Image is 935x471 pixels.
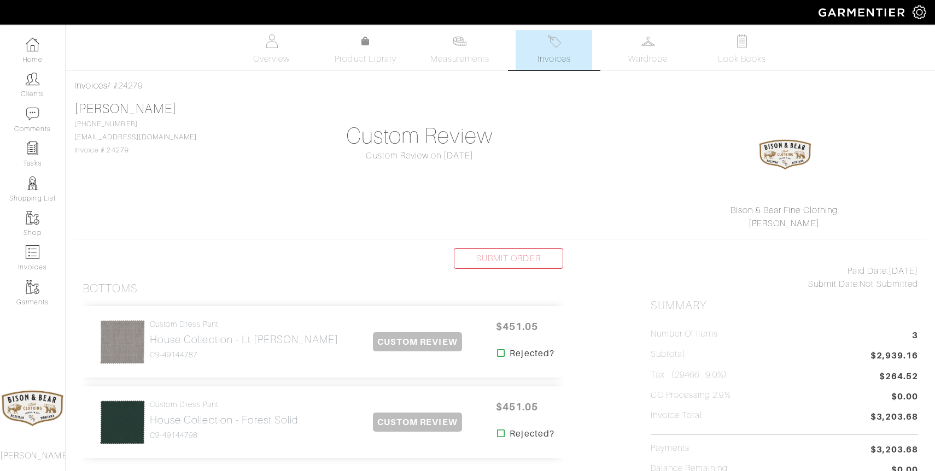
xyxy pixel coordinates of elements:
img: gear-icon-white-bd11855cb880d31180b6d7d6211b90ccbf57a29d726f0c71d8c61bd08dd39cc2.png [913,5,926,19]
img: Y27SySou4cex2RGWJbyGis1S [100,399,145,445]
h2: House Collection - Forest Solid [150,414,299,426]
a: Wardrobe [610,30,686,70]
img: garments-icon-b7da505a4dc4fd61783c78ac3ca0ef83fa9d6f193b1c9dc38574b1d14d53ca28.png [26,280,39,294]
span: CUSTOM REVIEW [373,332,462,351]
a: Bison & Bear Fine Clothing [731,205,838,215]
img: 1yXh2HH4tuYUbdo6fnAe5gAv.png [758,127,813,182]
a: Custom Dress Pant House Collection - Forest Solid C9-49144798 [150,400,299,440]
span: $3,203.68 [870,410,918,425]
img: measurements-466bbee1fd09ba9460f595b01e5d73f9e2bff037440d3c8f018324cb6cdf7a4a.svg [453,34,466,48]
div: Custom Review on [DATE] [286,149,553,162]
span: [PHONE_NUMBER] Invoice # 24279 [74,120,197,154]
span: Product Library [335,52,396,66]
h1: Custom Review [286,123,553,149]
span: $451.05 [484,395,550,419]
span: CUSTOM REVIEW [373,413,462,432]
span: Wardrobe [628,52,668,66]
h4: C9-49144787 [150,350,338,360]
a: [PERSON_NAME] [74,102,177,116]
span: Look Books [718,52,767,66]
img: garments-icon-b7da505a4dc4fd61783c78ac3ca0ef83fa9d6f193b1c9dc38574b1d14d53ca28.png [26,211,39,225]
h2: Summary [651,299,918,313]
a: [PERSON_NAME] [749,219,820,228]
h5: Number of Items [651,329,718,339]
h4: Custom Dress Pant [150,320,338,329]
img: clients-icon-6bae9207a08558b7cb47a8932f037763ab4055f8c8b6bfacd5dc20c3e0201464.png [26,72,39,86]
img: reminder-icon-8004d30b9f0a5d33ae49ab947aed9ed385cf756f9e5892f1edd6e32f2345188e.png [26,142,39,155]
span: $0.00 [891,390,918,405]
h5: CC Processing 2.9% [651,390,731,401]
img: wardrobe-487a4870c1b7c33e795ec22d11cfc2ed9d08956e64fb3008fe2437562e282088.svg [641,34,655,48]
h5: Payments [651,443,689,454]
span: Invoices [537,52,571,66]
img: orders-icon-0abe47150d42831381b5fb84f609e132dff9fe21cb692f30cb5eec754e2cba89.png [26,245,39,259]
a: Overview [233,30,310,70]
h5: Tax (29466 : 9.0%) [651,370,727,380]
span: $264.52 [879,370,918,383]
div: / #24279 [74,79,926,92]
span: $2,939.16 [870,349,918,364]
img: todo-9ac3debb85659649dc8f770b8b6100bb5dab4b48dedcbae339e5042a72dfd3cc.svg [735,34,749,48]
span: Submit Date: [808,279,860,289]
a: Custom Dress Pant House Collection - Lt [PERSON_NAME] C9-49144787 [150,320,338,360]
h5: Subtotal [651,349,685,360]
a: SUBMIT ORDER [454,248,563,269]
h2: House Collection - Lt [PERSON_NAME] [150,333,338,346]
img: orders-27d20c2124de7fd6de4e0e44c1d41de31381a507db9b33961299e4e07d508b8c.svg [547,34,561,48]
div: [DATE] Not Submitted [651,264,918,291]
img: dashboard-icon-dbcd8f5a0b271acd01030246c82b418ddd0df26cd7fceb0bd07c9910d44c42f6.png [26,38,39,51]
h4: C9-49144798 [150,431,299,440]
img: stylists-icon-eb353228a002819b7ec25b43dbf5f0378dd9e0616d9560372ff212230b889e62.png [26,176,39,190]
span: 3 [912,329,918,344]
img: garmentier-logo-header-white-b43fb05a5012e4ada735d5af1a66efaba907eab6374d6393d1fbf88cb4ef424d.png [813,3,913,22]
h4: Custom Dress Pant [150,400,299,409]
a: Measurements [422,30,499,70]
span: Paid Date: [848,266,889,276]
h3: Bottoms [83,282,138,296]
span: Overview [253,52,290,66]
img: basicinfo-40fd8af6dae0f16599ec9e87c0ef1c0a1fdea2edbe929e3d69a839185d80c458.svg [265,34,278,48]
span: Measurements [430,52,490,66]
a: Invoices [516,30,592,70]
span: $3,203.68 [870,443,918,456]
a: Look Books [704,30,780,70]
img: 3MdxSXT5B1QZviV6mgoqHvgJ [100,319,145,365]
h5: Invoice Total [651,410,703,421]
a: Product Library [328,35,404,66]
a: [EMAIL_ADDRESS][DOMAIN_NAME] [74,133,197,141]
strong: Rejected? [510,347,554,360]
span: $451.05 [484,315,550,338]
img: comment-icon-a0a6a9ef722e966f86d9cbdc48e553b5cf19dbc54f86b18d962a5391bc8f6eb6.png [26,107,39,121]
strong: Rejected? [510,427,554,440]
a: Invoices [74,81,108,91]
